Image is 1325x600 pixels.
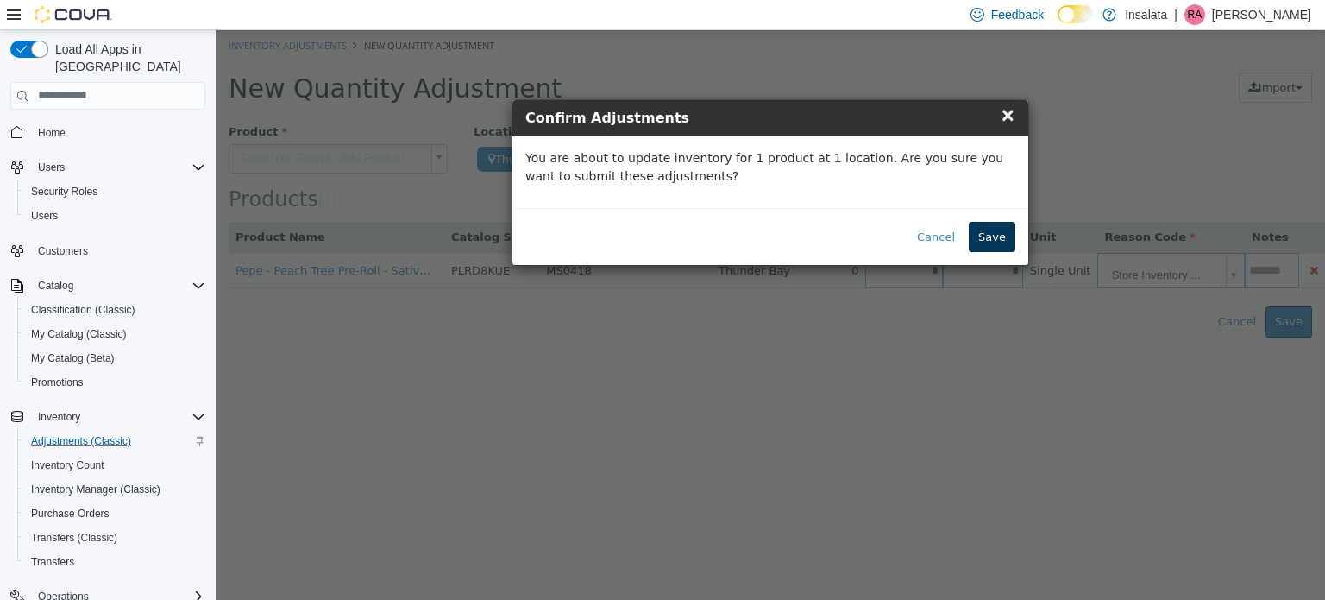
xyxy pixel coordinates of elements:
[31,351,115,365] span: My Catalog (Beta)
[753,192,800,223] button: Save
[3,238,212,263] button: Customers
[31,507,110,521] span: Purchase Orders
[1212,4,1311,25] p: [PERSON_NAME]
[31,209,58,223] span: Users
[17,550,212,574] button: Transfers
[38,410,80,424] span: Inventory
[17,502,212,526] button: Purchase Orders
[31,275,80,296] button: Catalog
[38,126,66,140] span: Home
[17,180,212,204] button: Security Roles
[1188,4,1203,25] span: RA
[31,240,205,262] span: Customers
[24,300,205,320] span: Classification (Classic)
[3,120,212,145] button: Home
[3,155,212,180] button: Users
[24,181,205,202] span: Security Roles
[24,372,205,393] span: Promotions
[38,244,88,258] span: Customers
[24,372,91,393] a: Promotions
[31,275,205,296] span: Catalog
[31,531,117,545] span: Transfers (Classic)
[24,324,134,344] a: My Catalog (Classic)
[31,157,72,178] button: Users
[17,453,212,477] button: Inventory Count
[24,205,205,226] span: Users
[31,241,95,262] a: Customers
[310,119,800,155] p: You are about to update inventory for 1 product at 1 location. Are you sure you want to submit th...
[24,552,81,572] a: Transfers
[31,434,131,448] span: Adjustments (Classic)
[24,527,124,548] a: Transfers (Classic)
[17,204,212,228] button: Users
[310,78,800,98] h4: Confirm Adjustments
[3,274,212,298] button: Catalog
[17,477,212,502] button: Inventory Manager (Classic)
[17,298,212,322] button: Classification (Classic)
[692,192,749,223] button: Cancel
[31,122,205,143] span: Home
[24,348,205,369] span: My Catalog (Beta)
[17,370,212,395] button: Promotions
[48,41,205,75] span: Load All Apps in [GEOGRAPHIC_DATA]
[1174,4,1177,25] p: |
[31,185,97,199] span: Security Roles
[24,431,205,452] span: Adjustments (Classic)
[1184,4,1205,25] div: Ryan Anthony
[24,479,205,500] span: Inventory Manager (Classic)
[24,455,111,476] a: Inventory Count
[24,324,205,344] span: My Catalog (Classic)
[24,431,138,452] a: Adjustments (Classic)
[3,405,212,429] button: Inventory
[17,429,212,453] button: Adjustments (Classic)
[24,552,205,572] span: Transfers
[24,503,205,524] span: Purchase Orders
[31,458,104,472] span: Inventory Count
[35,6,112,23] img: Cova
[24,455,205,476] span: Inventory Count
[38,279,73,293] span: Catalog
[1125,4,1167,25] p: Insalata
[17,322,212,346] button: My Catalog (Classic)
[24,181,104,202] a: Security Roles
[17,346,212,370] button: My Catalog (Beta)
[1058,5,1094,23] input: Dark Mode
[31,157,205,178] span: Users
[31,555,74,569] span: Transfers
[38,161,65,174] span: Users
[24,205,65,226] a: Users
[24,527,205,548] span: Transfers (Classic)
[24,479,167,500] a: Inventory Manager (Classic)
[24,300,142,320] a: Classification (Classic)
[1058,23,1058,24] span: Dark Mode
[31,407,205,427] span: Inventory
[31,327,127,341] span: My Catalog (Classic)
[31,303,135,317] span: Classification (Classic)
[991,6,1044,23] span: Feedback
[24,348,122,369] a: My Catalog (Beta)
[31,376,84,389] span: Promotions
[17,526,212,550] button: Transfers (Classic)
[24,503,116,524] a: Purchase Orders
[31,123,72,143] a: Home
[31,407,87,427] button: Inventory
[31,483,160,496] span: Inventory Manager (Classic)
[784,74,800,95] span: ×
